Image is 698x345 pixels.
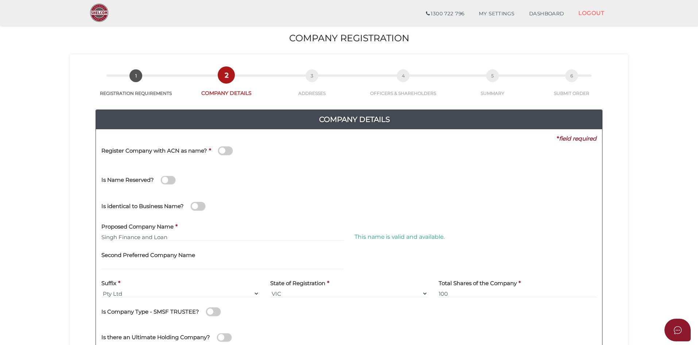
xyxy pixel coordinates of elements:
[269,77,355,96] a: 3ADDRESSES
[419,7,472,21] a: 1300 722 796
[559,135,597,142] i: field required
[565,69,578,82] span: 6
[220,69,233,81] span: 2
[354,233,445,240] span: This name is valid and available.
[571,5,612,20] a: LOGOUT
[101,177,154,183] h4: Is Name Reserved?
[101,114,608,125] h4: Company Details
[451,77,534,96] a: 5SUMMARY
[101,309,199,315] h4: Is Company Type - SMSF TRUSTEE?
[355,77,452,96] a: 4OFFICERS & SHAREHOLDERS
[522,7,571,21] a: DASHBOARD
[88,77,184,96] a: 1REGISTRATION REQUIREMENTS
[664,319,691,341] button: Open asap
[306,69,318,82] span: 3
[101,280,116,287] h4: Suffix
[486,69,499,82] span: 5
[101,252,195,258] h4: Second Preferred Company Name
[101,148,207,154] h4: Register Company with ACN as name?
[270,280,325,287] h4: State of Registration
[184,77,269,97] a: 2COMPANY DETAILS
[101,334,210,341] h4: Is there an Ultimate Holding Company?
[101,203,184,210] h4: Is identical to Business Name?
[472,7,522,21] a: MY SETTINGS
[534,77,610,96] a: 6SUBMIT ORDER
[101,224,174,230] h4: Proposed Company Name
[397,69,410,82] span: 4
[439,280,517,287] h4: Total Shares of the Company
[129,69,142,82] span: 1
